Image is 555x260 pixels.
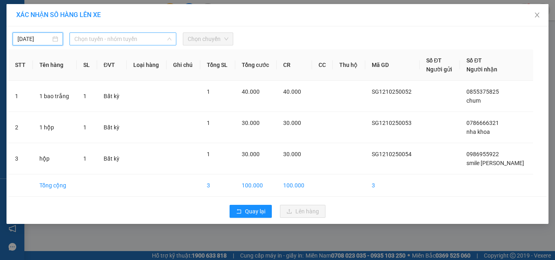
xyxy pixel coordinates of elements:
[365,49,420,81] th: Mã GD
[283,151,301,157] span: 30.000
[534,12,540,18] span: close
[333,49,365,81] th: Thu hộ
[167,37,172,41] span: down
[9,49,33,81] th: STT
[74,33,171,45] span: Chọn tuyến - nhóm tuyến
[283,88,301,95] span: 40.000
[33,81,77,112] td: 1 bao trắng
[4,38,155,48] li: 0983 44 7777
[242,151,260,157] span: 30.000
[9,143,33,174] td: 3
[47,19,53,26] span: environment
[245,207,265,216] span: Quay lại
[17,34,51,43] input: 12/10/2025
[4,60,158,74] b: GỬI : VP [GEOGRAPHIC_DATA]
[466,66,497,73] span: Người nhận
[277,174,312,197] td: 100.000
[426,57,442,64] span: Số ĐT
[277,49,312,81] th: CR
[4,18,155,38] li: [STREET_ADDRESS][PERSON_NAME][PERSON_NAME]
[97,143,127,174] td: Bất kỳ
[372,88,412,95] span: SG1210250052
[47,5,88,15] b: TRÍ NHÂN
[33,143,77,174] td: hộp
[16,11,101,19] span: XÁC NHẬN SỐ HÀNG LÊN XE
[207,151,210,157] span: 1
[466,57,482,64] span: Số ĐT
[200,174,235,197] td: 3
[83,155,87,162] span: 1
[372,151,412,157] span: SG1210250054
[526,4,548,27] button: Close
[230,205,272,218] button: rollbackQuay lại
[47,40,53,46] span: phone
[372,120,412,126] span: SG1210250053
[33,49,77,81] th: Tên hàng
[9,81,33,112] td: 1
[466,160,524,166] span: smile [PERSON_NAME]
[466,88,499,95] span: 0855375825
[466,129,490,135] span: nha khoa
[283,120,301,126] span: 30.000
[9,112,33,143] td: 2
[426,66,452,73] span: Người gửi
[236,208,242,215] span: rollback
[466,120,499,126] span: 0786666321
[33,174,77,197] td: Tổng cộng
[33,112,77,143] td: 1 hộp
[188,33,228,45] span: Chọn chuyến
[312,49,333,81] th: CC
[365,174,420,197] td: 3
[466,151,499,157] span: 0986955922
[466,97,481,104] span: chum
[235,174,277,197] td: 100.000
[280,205,325,218] button: uploadLên hàng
